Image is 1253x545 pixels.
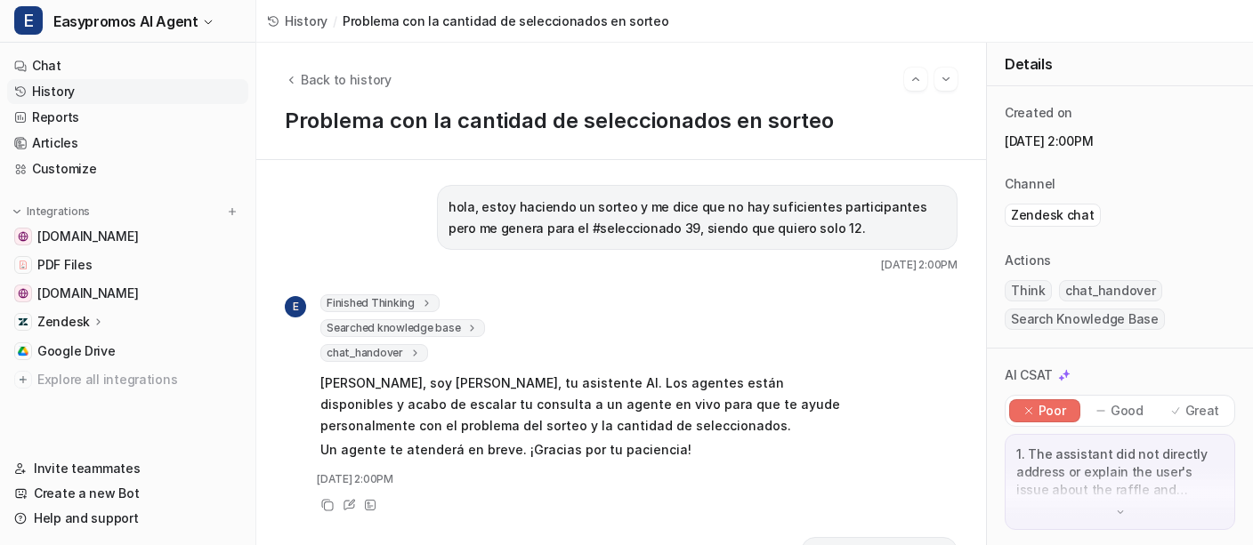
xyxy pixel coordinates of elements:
[1005,309,1165,330] span: Search Knowledge Base
[37,365,241,394] span: Explore all integrations
[18,317,28,327] img: Zendesk
[904,68,927,91] button: Go to previous session
[7,367,248,392] a: Explore all integrations
[7,481,248,506] a: Create a new Bot
[18,346,28,357] img: Google Drive
[267,12,327,30] a: History
[37,313,90,331] p: Zendesk
[37,228,138,245] span: [DOMAIN_NAME]
[1016,445,1224,499] p: 1. The assistant did not directly address or explain the user's issue about the raffle and partic...
[7,203,95,220] button: Integrations
[1005,252,1051,269] p: Actions
[7,53,248,78] a: Chat
[7,281,248,306] a: www.easypromosapp.com[DOMAIN_NAME]
[449,196,946,239] p: hola, estoy haciendo un sorteo y me dice que no hay suficientes participantes pero me genera para...
[987,43,1253,86] div: Details
[320,439,841,461] p: Un agente te atenderá en breve. ¡Gracias por tu paciencia!
[37,342,116,360] span: Google Drive
[226,205,238,218] img: menu_add.svg
[7,506,248,531] a: Help and support
[7,105,248,130] a: Reports
[7,156,248,181] a: Customize
[11,205,23,218] img: expand menu
[1005,132,1235,150] p: [DATE] 2:00PM
[1185,402,1220,420] p: Great
[1111,402,1144,420] p: Good
[1005,104,1072,122] p: Created on
[1005,366,1053,384] p: AI CSAT
[1114,506,1127,518] img: down-arrow
[285,12,327,30] span: History
[37,256,92,274] span: PDF Files
[14,371,32,389] img: explore all integrations
[285,108,958,134] h1: Problema con la cantidad de seleccionados en sorteo
[7,252,248,277] a: PDF FilesPDF Files
[320,373,841,437] p: [PERSON_NAME], soy [PERSON_NAME], tu asistente AI. Los agentes están disponibles y acabo de escal...
[1011,206,1095,224] p: Zendesk chat
[881,257,958,273] span: [DATE] 2:00PM
[301,70,392,89] span: Back to history
[18,260,28,270] img: PDF Files
[18,231,28,242] img: easypromos-apiref.redoc.ly
[7,339,248,364] a: Google DriveGoogle Drive
[320,344,428,362] span: chat_handover
[53,9,198,34] span: Easypromos AI Agent
[320,294,440,312] span: Finished Thinking
[7,224,248,249] a: easypromos-apiref.redoc.ly[DOMAIN_NAME]
[7,131,248,156] a: Articles
[285,70,392,89] button: Back to history
[1005,175,1055,193] p: Channel
[934,68,958,91] button: Go to next session
[940,71,952,87] img: Next session
[333,12,337,30] span: /
[1059,280,1162,301] span: chat_handover
[285,296,306,317] span: E
[7,79,248,104] a: History
[37,285,138,302] span: [DOMAIN_NAME]
[14,6,43,35] span: E
[909,71,922,87] img: Previous session
[1039,402,1066,420] p: Poor
[343,12,669,30] span: Problema con la cantidad de seleccionados en sorteo
[317,471,393,487] span: [DATE] 2:00PM
[320,319,485,337] span: Searched knowledge base
[27,204,90,219] p: Integrations
[1005,280,1052,301] span: Think
[18,288,28,299] img: www.easypromosapp.com
[7,456,248,481] a: Invite teammates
